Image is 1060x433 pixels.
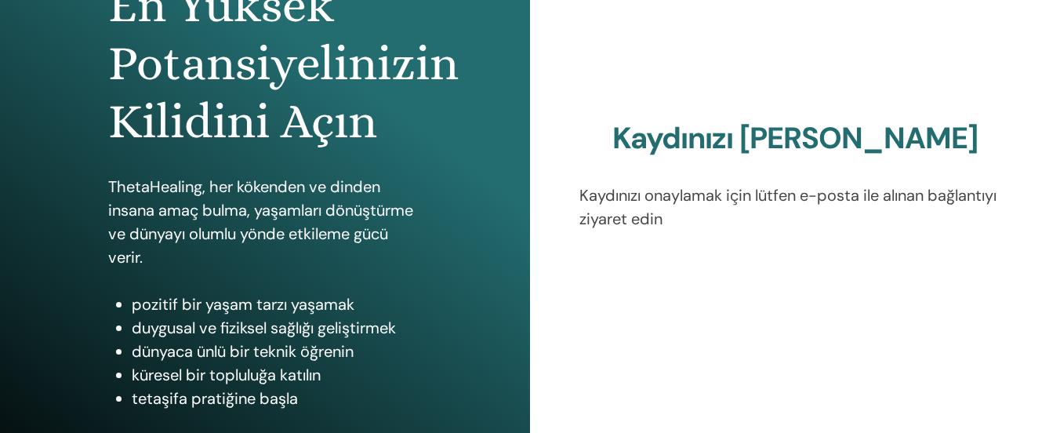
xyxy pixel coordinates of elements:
li: dünyaca ünlü bir teknik öğrenin [132,340,423,363]
p: Kaydınızı onaylamak için lütfen e-posta ile alınan bağlantıyı ziyaret edin [579,184,1011,231]
li: pozitif bir yaşam tarzı yaşamak [132,293,423,316]
p: ThetaHealing, her kökenden ve dinden insana amaç bulma, yaşamları dönüştürme ve dünyayı olumlu yö... [108,175,423,269]
li: tetaşifa pratiğine başla [132,387,423,410]
h2: Kaydınızı [PERSON_NAME] [579,121,1011,157]
li: duygusal ve fiziksel sağlığı geliştirmek [132,316,423,340]
li: küresel bir topluluğa katılın [132,363,423,387]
